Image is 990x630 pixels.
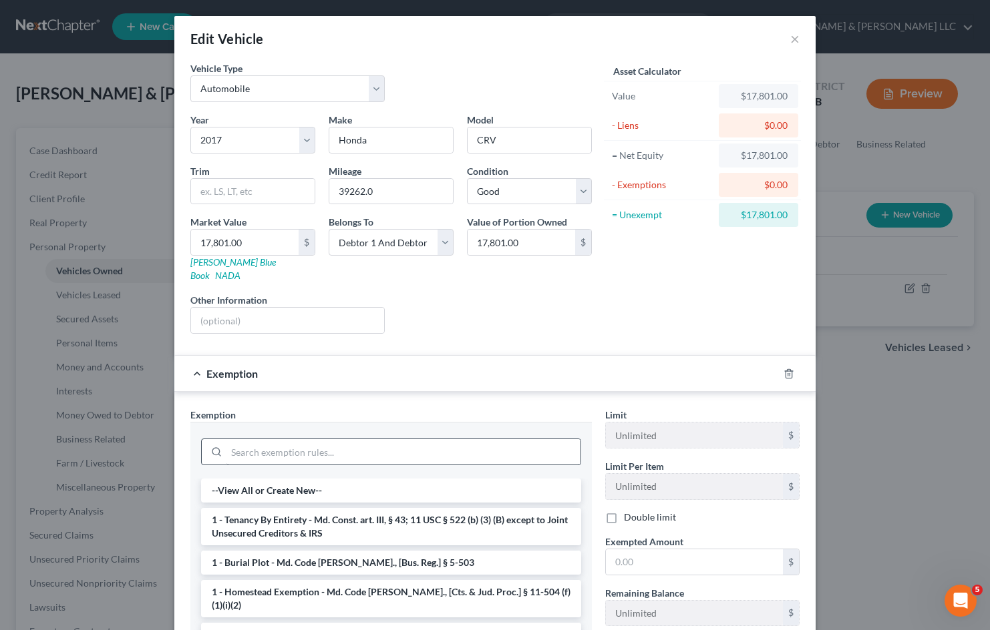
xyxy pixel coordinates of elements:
[729,149,788,162] div: $17,801.00
[612,149,713,162] div: = Net Equity
[729,119,788,132] div: $0.00
[605,536,683,547] span: Exempted Amount
[468,127,591,153] input: ex. Altima
[190,61,242,75] label: Vehicle Type
[624,511,676,524] label: Double limit
[215,270,240,281] a: NADA
[329,114,352,125] span: Make
[191,230,299,255] input: 0.00
[729,89,788,103] div: $17,801.00
[972,585,983,595] span: 5
[190,409,236,420] span: Exemption
[606,422,783,448] input: --
[190,113,209,127] label: Year
[467,164,508,178] label: Condition
[190,29,264,48] div: Edit Vehicle
[190,293,267,307] label: Other Information
[729,208,788,222] div: $17,801.00
[612,208,713,222] div: = Unexempt
[729,178,788,192] div: $0.00
[329,127,453,153] input: ex. Nissan
[201,479,581,503] li: --View All or Create New--
[606,601,783,626] input: --
[783,601,799,626] div: $
[467,215,567,229] label: Value of Portion Owned
[329,179,453,204] input: --
[605,409,627,420] span: Limit
[190,164,210,178] label: Trim
[329,216,373,228] span: Belongs To
[468,230,575,255] input: 0.00
[612,119,713,132] div: - Liens
[201,508,581,545] li: 1 - Tenancy By Entirety - Md. Const. art. III, § 43; 11 USC § 522 (b) (3) (B) except to Joint Uns...
[190,215,246,229] label: Market Value
[575,230,591,255] div: $
[191,179,315,204] input: ex. LS, LT, etc
[190,256,276,281] a: [PERSON_NAME] Blue Book
[606,549,783,575] input: 0.00
[201,551,581,575] li: 1 - Burial Plot - Md. Code [PERSON_NAME]., [Bus. Reg.] § 5-503
[790,31,800,47] button: ×
[606,474,783,499] input: --
[329,164,361,178] label: Mileage
[605,586,684,600] label: Remaining Balance
[783,474,799,499] div: $
[783,549,799,575] div: $
[612,178,713,192] div: - Exemptions
[613,64,681,78] label: Asset Calculator
[299,230,315,255] div: $
[612,89,713,103] div: Value
[201,580,581,617] li: 1 - Homestead Exemption - Md. Code [PERSON_NAME]., [Cts. & Jud. Proc.] § 11-504 (f)(1)(i)(2)
[945,585,977,617] iframe: Intercom live chat
[467,113,494,127] label: Model
[206,367,258,380] span: Exemption
[605,459,664,473] label: Limit Per Item
[783,422,799,448] div: $
[226,439,581,464] input: Search exemption rules...
[191,308,384,333] input: (optional)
